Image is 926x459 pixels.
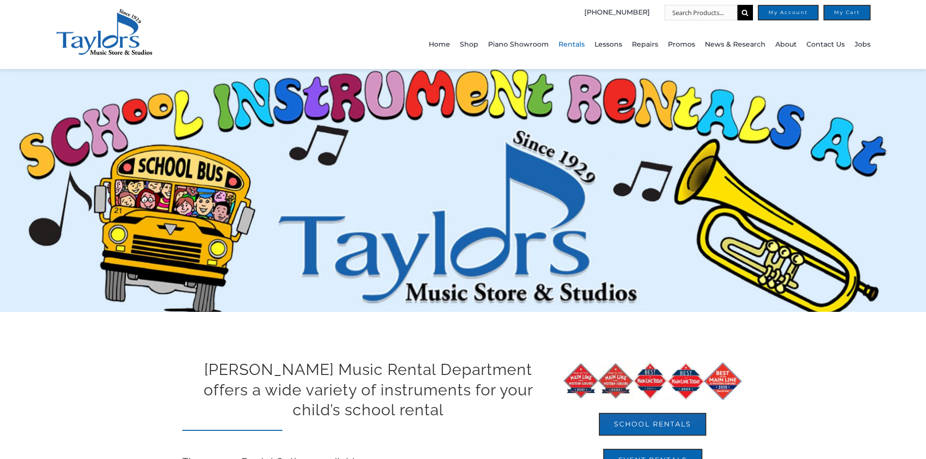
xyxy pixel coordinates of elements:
a: Contact Us [806,20,845,69]
a: School Rentals [599,413,706,436]
span: Jobs [855,37,871,52]
span: Lessons [594,37,622,52]
span: School Rentals [614,420,691,428]
span: Contact Us [806,37,845,52]
a: Shop [460,20,478,69]
a: Piano Showroom [488,20,549,69]
span: Shop [460,37,478,52]
input: Search [737,5,753,20]
input: Search Products... [664,5,737,20]
a: Lessons [594,20,622,69]
a: My Cart [823,5,871,20]
nav: Main Menu [267,20,871,69]
a: taylors-music-store-west-chester [55,7,153,17]
p: [PERSON_NAME] Music Rental Department offers a wide variety of instruments for your child’s schoo... [182,359,554,421]
a: Promos [668,20,695,69]
span: Rentals [559,37,585,52]
a: Home [429,20,450,69]
span: Promos [668,37,695,52]
a: Repairs [632,20,658,69]
nav: Top Right [267,5,871,20]
a: [PHONE_NUMBER] [584,5,650,20]
span: News & Research [705,37,766,52]
a: About [775,20,797,69]
span: Repairs [632,37,658,52]
span: Piano Showroom [488,37,549,52]
img: BOML 5 [559,359,745,400]
a: News & Research [705,20,766,69]
span: About [775,37,797,52]
span: Home [429,37,450,52]
a: My Account [758,5,819,20]
a: Jobs [855,20,871,69]
a: Rentals [559,20,585,69]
